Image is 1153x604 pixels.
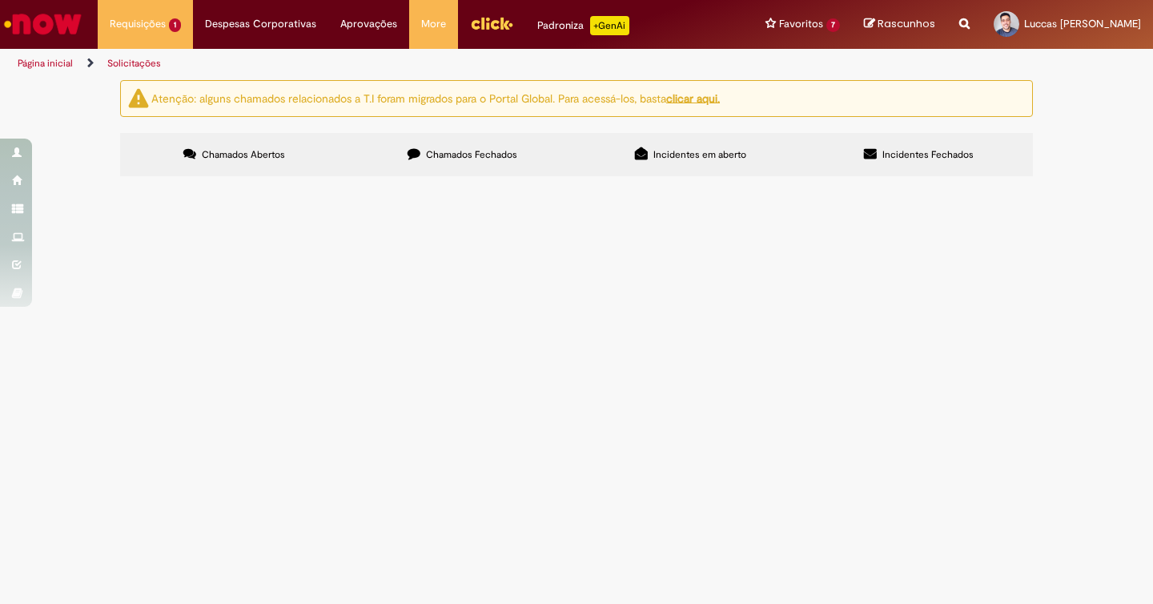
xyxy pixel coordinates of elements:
ng-bind-html: Atenção: alguns chamados relacionados a T.I foram migrados para o Portal Global. Para acessá-los,... [151,91,720,105]
div: Padroniza [537,16,629,35]
span: Requisições [110,16,166,32]
a: Página inicial [18,57,73,70]
span: More [421,16,446,32]
span: Chamados Abertos [202,148,285,161]
img: click_logo_yellow_360x200.png [470,11,513,35]
span: Aprovações [340,16,397,32]
p: +GenAi [590,16,629,35]
span: Rascunhos [878,16,935,31]
span: 1 [169,18,181,32]
img: ServiceNow [2,8,84,40]
span: Luccas [PERSON_NAME] [1024,17,1141,30]
a: Rascunhos [864,17,935,32]
span: Incidentes em aberto [653,148,746,161]
span: 7 [826,18,840,32]
span: Chamados Fechados [426,148,517,161]
ul: Trilhas de página [12,49,757,79]
a: Solicitações [107,57,161,70]
span: Favoritos [779,16,823,32]
span: Incidentes Fechados [882,148,974,161]
span: Despesas Corporativas [205,16,316,32]
a: clicar aqui. [666,91,720,105]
